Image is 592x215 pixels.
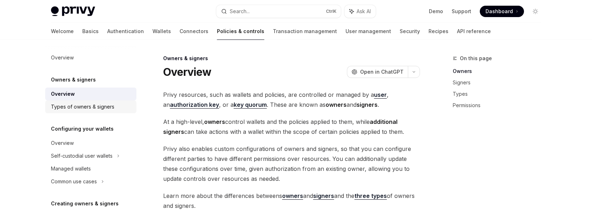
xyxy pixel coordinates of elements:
h5: Creating owners & signers [51,199,119,208]
a: key quorum [234,101,267,109]
a: Overview [45,137,136,150]
strong: authorization key [170,101,219,108]
strong: three types [354,192,387,199]
a: Demo [429,8,443,15]
span: Learn more about the differences betweens and and the of owners and signers. [163,191,420,211]
strong: owners [282,192,303,199]
span: Privy also enables custom configurations of owners and signers, so that you can configure differe... [163,144,420,184]
a: Overview [45,51,136,64]
button: Search...CtrlK [216,5,341,18]
button: Open in ChatGPT [347,66,408,78]
div: Owners & signers [163,55,420,62]
span: At a high-level, control wallets and the policies applied to them, while can take actions with a ... [163,117,420,137]
a: Security [400,23,420,40]
span: On this page [460,54,492,63]
a: Basics [82,23,99,40]
div: Overview [51,53,74,62]
a: Overview [45,88,136,100]
a: owners [282,192,303,200]
a: Policies & controls [217,23,264,40]
img: light logo [51,6,95,16]
a: API reference [457,23,491,40]
a: Types of owners & signers [45,100,136,113]
a: Types [453,88,547,100]
a: Owners [453,65,547,77]
strong: signers [357,101,378,108]
a: three types [354,192,387,200]
button: Ask AI [344,5,376,18]
a: Authentication [107,23,144,40]
a: Transaction management [273,23,337,40]
div: Types of owners & signers [51,103,114,111]
a: signers [313,192,334,200]
a: Welcome [51,23,74,40]
span: Privy resources, such as wallets and policies, are controlled or managed by a , an , or a . These... [163,90,420,110]
a: User management [346,23,391,40]
h1: Overview [163,65,211,78]
div: Common use cases [51,177,97,186]
a: authorization key [170,101,219,109]
a: Connectors [180,23,208,40]
a: user [374,91,387,99]
a: Managed wallets [45,162,136,175]
div: Search... [230,7,250,16]
a: Dashboard [480,6,524,17]
span: Ask AI [357,8,371,15]
a: Signers [453,77,547,88]
a: Permissions [453,100,547,111]
strong: signers [313,192,334,199]
div: Managed wallets [51,164,91,173]
strong: key quorum [234,101,267,108]
span: Ctrl K [326,9,337,14]
button: Toggle dark mode [530,6,541,17]
div: Overview [51,139,74,147]
a: Recipes [429,23,448,40]
div: Overview [51,90,75,98]
h5: Configuring your wallets [51,125,114,133]
a: Wallets [152,23,171,40]
a: Support [452,8,471,15]
span: Dashboard [485,8,513,15]
strong: owners [204,118,225,125]
strong: owners [326,101,347,108]
span: Open in ChatGPT [360,68,404,75]
strong: user [374,91,387,98]
div: Self-custodial user wallets [51,152,113,160]
h5: Owners & signers [51,75,96,84]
